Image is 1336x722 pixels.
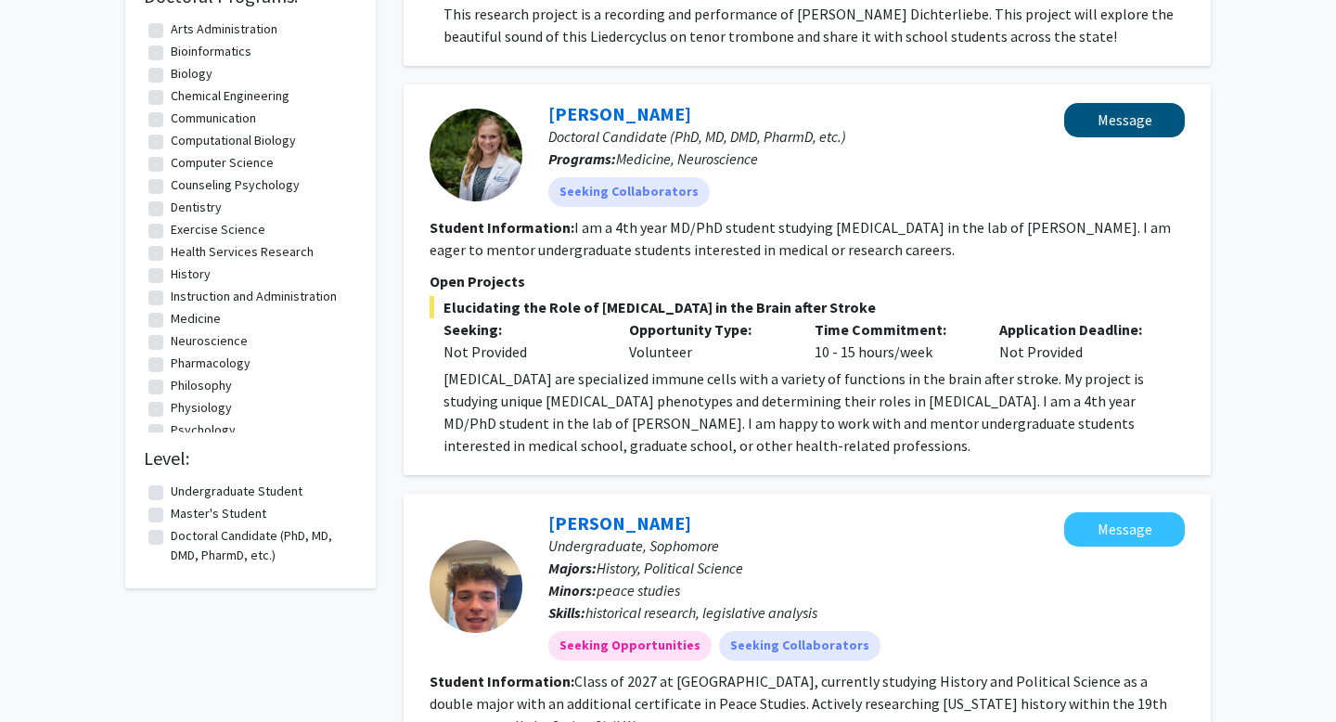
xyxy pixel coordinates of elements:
[548,127,846,146] span: Doctoral Candidate (PhD, MD, DMD, PharmD, etc.)
[171,331,248,351] label: Neuroscience
[171,504,266,523] label: Master's Student
[171,482,302,501] label: Undergraduate Student
[430,218,574,237] b: Student Information:
[171,264,211,284] label: History
[548,177,710,207] mat-chip: Seeking Collaborators
[171,109,256,128] label: Communication
[430,272,525,290] span: Open Projects
[171,354,250,373] label: Pharmacology
[443,318,601,341] p: Seeking:
[443,367,1185,457] p: [MEDICAL_DATA] are specialized immune cells with a variety of functions in the brain after stroke...
[548,511,691,535] a: [PERSON_NAME]
[171,86,289,106] label: Chemical Engineering
[629,318,787,341] p: Opportunity Type:
[443,341,601,363] div: Not Provided
[548,102,691,125] a: [PERSON_NAME]
[615,318,801,363] div: Volunteer
[999,318,1157,341] p: Application Deadline:
[548,581,597,600] b: Minors:
[1064,103,1185,137] button: Message Annabel McAtee
[171,220,265,239] label: Exercise Science
[171,42,251,61] label: Bioinformatics
[14,638,79,708] iframe: Chat
[144,447,357,470] h2: Level:
[443,3,1185,47] p: This research project is a recording and performance of [PERSON_NAME] Dichterliebe. This project ...
[171,398,232,418] label: Physiology
[171,287,337,306] label: Instruction and Administration
[585,603,817,622] span: historical research, legislative analysis
[171,420,236,440] label: Psychology
[171,242,314,262] label: Health Services Research
[548,149,616,168] b: Programs:
[548,631,712,661] mat-chip: Seeking Opportunities
[171,376,232,395] label: Philosophy
[171,309,221,329] label: Medicine
[815,318,972,341] p: Time Commitment:
[597,581,680,600] span: peace studies
[171,526,353,565] label: Doctoral Candidate (PhD, MD, DMD, PharmD, etc.)
[171,153,274,173] label: Computer Science
[171,198,222,217] label: Dentistry
[430,672,574,690] b: Student Information:
[616,149,758,168] span: Medicine, Neuroscience
[430,296,1185,318] span: Elucidating the Role of [MEDICAL_DATA] in the Brain after Stroke
[171,64,212,84] label: Biology
[719,631,880,661] mat-chip: Seeking Collaborators
[548,559,597,577] b: Majors:
[548,603,585,622] b: Skills:
[1064,512,1185,547] button: Message Reece Harris
[597,559,743,577] span: History, Political Science
[171,19,277,39] label: Arts Administration
[801,318,986,363] div: 10 - 15 hours/week
[430,218,1171,259] fg-read-more: I am a 4th year MD/PhD student studying [MEDICAL_DATA] in the lab of [PERSON_NAME]. I am eager to...
[171,131,296,150] label: Computational Biology
[171,175,300,195] label: Counseling Psychology
[985,318,1171,363] div: Not Provided
[548,536,719,555] span: Undergraduate, Sophomore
